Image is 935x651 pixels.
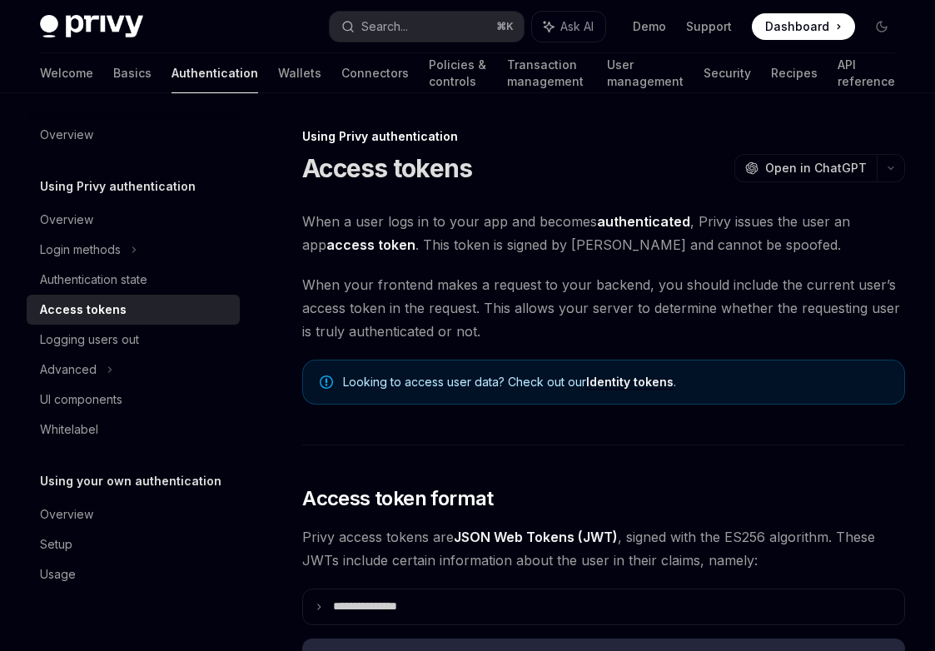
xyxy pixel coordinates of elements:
[429,53,487,93] a: Policies & controls
[302,525,905,572] span: Privy access tokens are , signed with the ES256 algorithm. These JWTs include certain information...
[40,534,72,554] div: Setup
[27,120,240,150] a: Overview
[765,160,867,176] span: Open in ChatGPT
[27,559,240,589] a: Usage
[40,564,76,584] div: Usage
[341,53,409,93] a: Connectors
[302,210,905,256] span: When a user logs in to your app and becomes , Privy issues the user an app . This token is signed...
[40,360,97,380] div: Advanced
[765,18,829,35] span: Dashboard
[330,12,525,42] button: Search...⌘K
[27,325,240,355] a: Logging users out
[27,499,240,529] a: Overview
[326,236,415,253] strong: access token
[597,213,690,230] strong: authenticated
[560,18,594,35] span: Ask AI
[27,295,240,325] a: Access tokens
[40,210,93,230] div: Overview
[40,504,93,524] div: Overview
[40,176,196,196] h5: Using Privy authentication
[40,125,93,145] div: Overview
[278,53,321,93] a: Wallets
[40,53,93,93] a: Welcome
[704,53,751,93] a: Security
[172,53,258,93] a: Authentication
[320,375,333,389] svg: Note
[454,529,618,546] a: JSON Web Tokens (JWT)
[27,205,240,235] a: Overview
[633,18,666,35] a: Demo
[496,20,514,33] span: ⌘ K
[40,420,98,440] div: Whitelabel
[27,529,240,559] a: Setup
[27,385,240,415] a: UI components
[40,270,147,290] div: Authentication state
[40,300,127,320] div: Access tokens
[113,53,152,93] a: Basics
[771,53,818,93] a: Recipes
[302,153,472,183] h1: Access tokens
[734,154,877,182] button: Open in ChatGPT
[40,240,121,260] div: Login methods
[868,13,895,40] button: Toggle dark mode
[686,18,732,35] a: Support
[40,330,139,350] div: Logging users out
[27,265,240,295] a: Authentication state
[507,53,587,93] a: Transaction management
[40,15,143,38] img: dark logo
[302,128,905,145] div: Using Privy authentication
[586,375,674,390] a: Identity tokens
[752,13,855,40] a: Dashboard
[532,12,605,42] button: Ask AI
[838,53,895,93] a: API reference
[27,415,240,445] a: Whitelabel
[40,471,221,491] h5: Using your own authentication
[40,390,122,410] div: UI components
[302,273,905,343] span: When your frontend makes a request to your backend, you should include the current user’s access ...
[343,374,888,390] span: Looking to access user data? Check out our .
[302,485,494,512] span: Access token format
[361,17,408,37] div: Search...
[607,53,684,93] a: User management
